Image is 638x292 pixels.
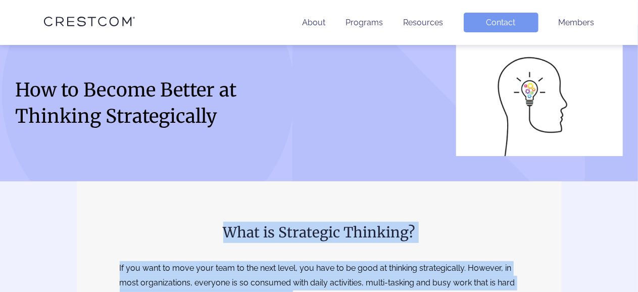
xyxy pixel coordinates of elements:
[346,18,383,27] a: Programs
[464,13,538,32] a: Contact
[559,18,595,27] a: Members
[404,18,444,27] a: Resources
[456,45,623,156] img: How to Become Better at Thinking Strategically
[303,18,326,27] a: About
[15,77,309,129] h1: How to Become Better at Thinking Strategically
[120,222,519,243] h2: What is Strategic Thinking?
